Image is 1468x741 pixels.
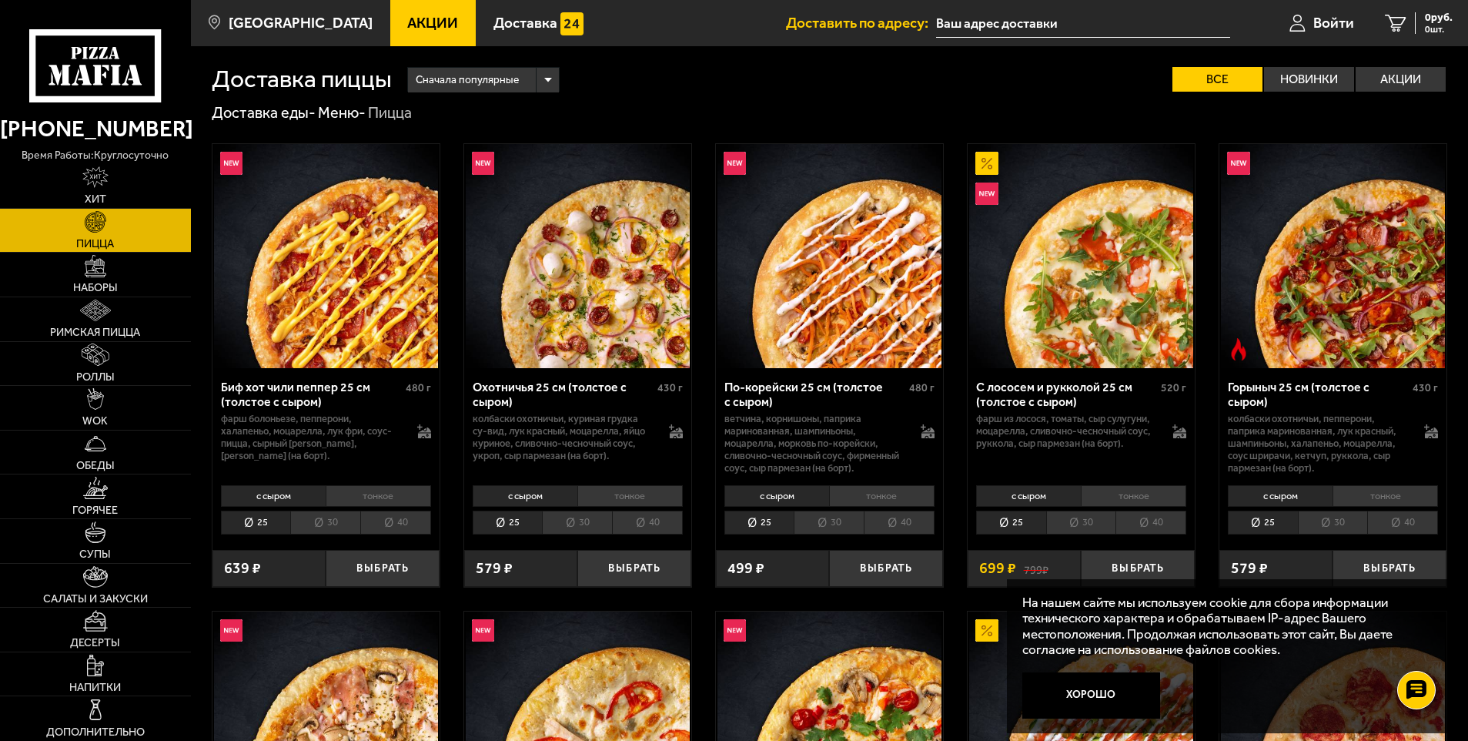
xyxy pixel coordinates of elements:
span: Дополнительно [46,727,145,738]
a: НовинкаБиф хот чили пеппер 25 см (толстое с сыром) [212,144,440,368]
li: с сыром [221,485,326,507]
span: 430 г [657,381,683,394]
button: Выбрать [829,550,943,588]
span: Обеды [76,461,115,471]
img: Новинка [724,619,747,642]
img: Акционный [975,152,998,175]
a: НовинкаПо-корейски 25 см (толстое с сыром) [716,144,943,368]
span: Наборы [73,283,118,293]
button: Выбрать [1333,550,1446,588]
span: Салаты и закуски [43,594,148,605]
img: Акционный [975,619,998,642]
span: Акции [407,15,458,30]
li: 30 [1298,511,1368,535]
span: Доставить по адресу: [786,15,936,30]
span: 579 ₽ [1231,561,1268,576]
img: Биф хот чили пеппер 25 см (толстое с сыром) [214,144,438,368]
span: Пицца [76,239,114,250]
img: Новинка [1227,152,1250,175]
a: АкционныйНовинкаС лососем и рукколой 25 см (толстое с сыром) [968,144,1195,368]
span: 579 ₽ [476,561,513,576]
li: с сыром [724,485,829,507]
span: Римская пицца [50,327,140,338]
a: Доставка еды- [212,103,316,122]
li: 25 [473,511,543,535]
span: 639 ₽ [224,561,261,576]
li: тонкое [1333,485,1438,507]
img: Новинка [724,152,747,175]
span: 430 г [1413,381,1438,394]
p: ветчина, корнишоны, паприка маринованная, шампиньоны, моцарелла, морковь по-корейски, сливочно-че... [724,413,906,474]
span: 520 г [1161,381,1186,394]
img: С лососем и рукколой 25 см (толстое с сыром) [969,144,1193,368]
li: 30 [542,511,612,535]
li: 30 [1046,511,1116,535]
span: 499 ₽ [727,561,764,576]
img: Охотничья 25 см (толстое с сыром) [466,144,690,368]
li: 25 [976,511,1046,535]
p: На нашем сайте мы используем cookie для сбора информации технического характера и обрабатываем IP... [1022,595,1423,658]
li: тонкое [1081,485,1186,507]
span: 699 ₽ [979,561,1016,576]
span: Супы [79,549,111,560]
img: Новинка [975,183,998,206]
input: Ваш адрес доставки [936,9,1229,38]
li: тонкое [829,485,935,507]
h1: Доставка пиццы [212,67,392,92]
span: Сначала популярные [416,65,519,95]
span: Хит [85,194,106,205]
label: Новинки [1264,67,1354,92]
a: Меню- [318,103,366,122]
li: тонкое [326,485,431,507]
span: 0 руб. [1425,12,1453,23]
img: Новинка [472,152,495,175]
span: 480 г [909,381,935,394]
span: Войти [1313,15,1354,30]
li: 25 [221,511,291,535]
img: Новинка [472,619,495,642]
li: 25 [1228,511,1298,535]
li: с сыром [473,485,577,507]
span: Роллы [76,372,115,383]
div: Охотничья 25 см (толстое с сыром) [473,380,654,409]
li: 40 [360,511,431,535]
div: Пицца [368,103,412,123]
span: WOK [82,416,108,427]
span: [GEOGRAPHIC_DATA] [229,15,373,30]
li: тонкое [577,485,683,507]
img: 15daf4d41897b9f0e9f617042186c801.svg [560,12,584,35]
span: Десерты [70,638,120,649]
img: Новинка [220,619,243,642]
li: с сыром [1228,485,1333,507]
p: фарш из лосося, томаты, сыр сулугуни, моцарелла, сливочно-чесночный соус, руккола, сыр пармезан (... [976,413,1158,450]
p: фарш болоньезе, пепперони, халапеньо, моцарелла, лук фри, соус-пицца, сырный [PERSON_NAME], [PERS... [221,413,403,462]
li: 25 [724,511,794,535]
p: колбаски охотничьи, куриная грудка су-вид, лук красный, моцарелла, яйцо куриное, сливочно-чесночн... [473,413,654,462]
div: С лососем и рукколой 25 см (толстое с сыром) [976,380,1157,409]
span: 480 г [406,381,431,394]
img: По-корейски 25 см (толстое с сыром) [717,144,941,368]
span: 0 шт. [1425,25,1453,34]
a: НовинкаОстрое блюдоГорыныч 25 см (толстое с сыром) [1219,144,1446,368]
span: Напитки [69,682,121,693]
li: 30 [290,511,360,535]
button: Хорошо [1022,672,1160,719]
s: 799 ₽ [1024,561,1048,576]
li: 30 [794,511,864,535]
img: Горыныч 25 см (толстое с сыром) [1221,144,1445,368]
button: Выбрать [577,550,691,588]
a: НовинкаОхотничья 25 см (толстое с сыром) [464,144,691,368]
li: 40 [1367,511,1438,535]
label: Все [1172,67,1262,92]
span: Доставка [493,15,557,30]
span: Горячее [72,505,118,516]
p: колбаски Охотничьи, пепперони, паприка маринованная, лук красный, шампиньоны, халапеньо, моцарелл... [1228,413,1409,474]
div: Биф хот чили пеппер 25 см (толстое с сыром) [221,380,402,409]
div: По-корейски 25 см (толстое с сыром) [724,380,905,409]
li: 40 [1115,511,1186,535]
li: 40 [864,511,935,535]
label: Акции [1356,67,1446,92]
li: с сыром [976,485,1081,507]
li: 40 [612,511,683,535]
button: Выбрать [326,550,440,588]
